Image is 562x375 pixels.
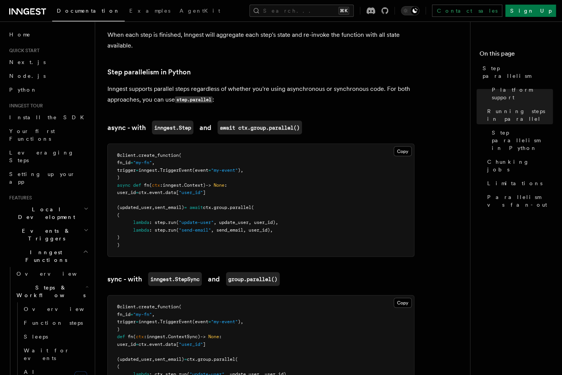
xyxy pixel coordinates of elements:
[214,182,224,187] span: None
[203,204,211,210] span: ctx
[147,334,165,339] span: inngest
[179,341,203,347] span: "user_id"
[128,334,133,339] span: fn
[117,319,136,324] span: trigger
[505,5,556,17] a: Sign Up
[179,304,181,309] span: (
[484,155,553,176] a: Chunking jobs
[138,304,179,309] span: create_function
[160,167,192,173] span: TriggerEvent
[107,66,191,77] a: Step parallelism in Python
[6,195,32,201] span: Features
[484,176,553,190] a: Limitations
[152,160,155,165] span: ,
[487,158,553,173] span: Chunking jobs
[133,311,152,317] span: "my-fn"
[107,30,414,51] p: When each step is finished, Inngest will aggregate each step's state and re-invoke the function w...
[175,96,213,103] code: step.parallel
[192,167,208,173] span: (event
[117,334,125,339] span: def
[483,64,553,80] span: Step parallelism
[6,248,83,264] span: Inngest Functions
[107,120,302,134] a: async - withinngest.Stepandawait ctx.group.parallel()
[249,5,354,17] button: Search...⌘K
[136,304,138,309] span: .
[136,341,138,347] span: =
[227,204,230,210] span: .
[149,341,163,347] span: event
[179,189,203,195] span: "user_id"
[179,227,211,232] span: "send-email"
[184,204,187,210] span: =
[198,356,211,362] span: group
[211,167,238,173] span: "my-event"
[203,341,206,347] span: ]
[176,227,179,232] span: (
[117,189,136,195] span: user_id
[211,227,273,232] span: , send_email, user_id),
[130,160,133,165] span: =
[133,334,136,339] span: (
[117,174,120,180] span: )
[21,330,90,344] a: Sleeps
[149,182,152,187] span: (
[484,104,553,126] a: Running steps in parallel
[163,182,181,187] span: inngest
[117,182,130,187] span: async
[394,146,412,156] button: Copy
[487,107,553,123] span: Running steps in parallel
[117,160,130,165] span: fn_id
[24,306,103,312] span: Overview
[175,2,225,21] a: AgentKit
[13,267,90,281] a: Overview
[136,167,138,173] span: =
[338,7,349,15] kbd: ⌘K
[200,334,206,339] span: ->
[136,189,138,195] span: =
[168,227,176,232] span: run
[401,6,419,15] button: Toggle dark mode
[181,182,184,187] span: .
[208,319,211,324] span: =
[251,204,254,210] span: (
[152,204,155,210] span: ,
[21,302,90,316] a: Overview
[24,347,69,361] span: Wait for events
[133,227,149,232] span: lambda
[6,48,40,54] span: Quick start
[184,356,187,362] span: =
[6,69,90,83] a: Node.js
[211,319,238,324] span: "my-event"
[152,182,160,187] span: ctx
[6,202,90,224] button: Local Development
[117,152,136,158] span: @client
[117,341,136,347] span: user_id
[107,272,280,286] a: sync - withinngest.StepSyncandgroup.parallel()
[149,189,163,195] span: event
[230,204,251,210] span: parallel
[149,219,168,225] span: : step.
[6,146,90,167] a: Leveraging Steps
[492,86,553,101] span: Platform support
[235,356,238,362] span: (
[9,87,37,93] span: Python
[133,182,141,187] span: def
[6,103,43,109] span: Inngest tour
[117,167,136,173] span: trigger
[24,334,48,340] span: Sleeps
[6,227,84,242] span: Events & Triggers
[489,126,553,155] a: Step parallelism in Python
[163,341,165,347] span: .
[117,304,136,309] span: @client
[9,171,75,185] span: Setting up your app
[238,167,243,173] span: ),
[9,128,55,142] span: Your first Functions
[165,341,176,347] span: data
[6,224,90,245] button: Events & Triggers
[6,110,90,124] a: Install the SDK
[152,120,193,134] code: inngest.Step
[480,49,553,61] h4: On this page
[138,167,160,173] span: inngest.
[6,206,84,221] span: Local Development
[6,245,90,267] button: Inngest Functions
